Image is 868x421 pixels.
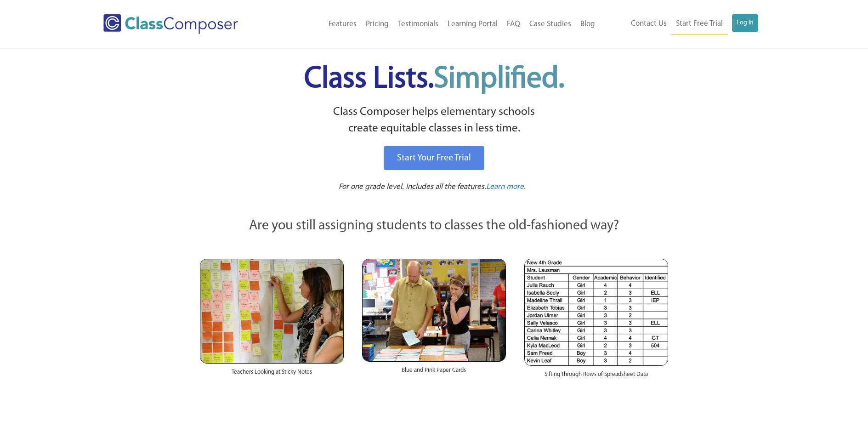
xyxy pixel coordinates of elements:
img: Class Composer [103,14,238,34]
a: FAQ [502,14,525,34]
a: Contact Us [626,14,671,34]
a: Case Studies [525,14,576,34]
nav: Header Menu [276,14,600,34]
p: Class Composer helps elementary schools create equitable classes in less time. [199,104,670,137]
span: For one grade level. Includes all the features. [339,183,486,191]
a: Learn more. [486,182,526,193]
div: Teachers Looking at Sticky Notes [200,364,344,386]
img: Blue and Pink Paper Cards [362,259,506,361]
a: Start Your Free Trial [384,146,484,170]
div: Sifting Through Rows of Spreadsheet Data [524,366,668,388]
a: Learning Portal [443,14,502,34]
span: Learn more. [486,183,526,191]
span: Start Your Free Trial [397,154,471,163]
a: Features [324,14,361,34]
a: Blog [576,14,600,34]
div: Blue and Pink Paper Cards [362,362,506,384]
span: Class Lists. [304,64,564,94]
p: Are you still assigning students to classes the old-fashioned way? [200,216,669,236]
a: Log In [732,14,758,32]
span: Simplified. [434,64,564,94]
a: Testimonials [393,14,443,34]
img: Teachers Looking at Sticky Notes [200,259,344,364]
a: Pricing [361,14,393,34]
a: Start Free Trial [671,14,727,34]
nav: Header Menu [600,14,758,34]
img: Spreadsheets [524,259,668,366]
